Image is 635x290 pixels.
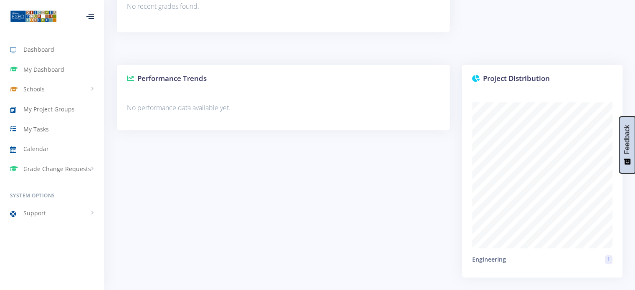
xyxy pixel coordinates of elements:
[10,10,57,23] img: ...
[23,105,75,113] span: My Project Groups
[23,65,64,74] span: My Dashboard
[23,45,54,54] span: Dashboard
[23,125,49,134] span: My Tasks
[127,1,440,12] p: No recent grades found.
[127,73,440,84] h3: Performance Trends
[472,73,612,84] h3: Project Distribution
[23,209,46,217] span: Support
[23,85,45,93] span: Schools
[23,144,49,153] span: Calendar
[127,102,440,113] p: No performance data available yet.
[623,125,631,154] span: Feedback
[619,116,635,173] button: Feedback - Show survey
[605,255,612,264] span: 1
[472,255,506,264] span: Engineering
[23,164,91,173] span: Grade Change Requests
[10,192,94,199] h6: System Options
